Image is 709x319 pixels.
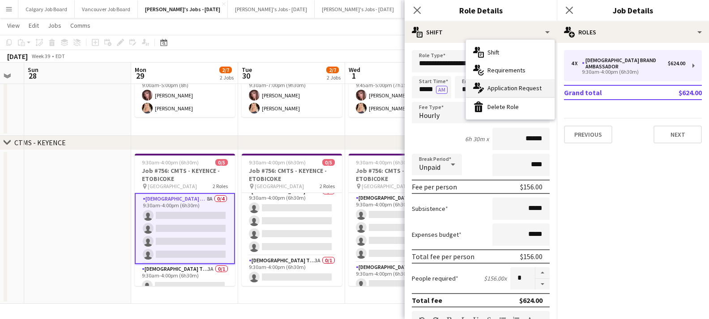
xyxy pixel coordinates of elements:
[649,85,702,100] td: $624.00
[535,267,550,279] button: Increase
[412,231,461,239] label: Expenses budget
[75,0,138,18] button: Vancouver Job Board
[7,52,28,61] div: [DATE]
[220,74,234,81] div: 2 Jobs
[349,74,449,117] app-card-role: [DEMOGRAPHIC_DATA] Brand Ambassador2/29:45am-5:00pm (7h15m)[PERSON_NAME][PERSON_NAME]
[228,0,315,18] button: [PERSON_NAME]'s Jobs - [DATE]
[135,74,235,117] app-card-role: [DEMOGRAPHIC_DATA] Brand Ambassador2/29:00am-5:00pm (8h)[PERSON_NAME][PERSON_NAME]
[138,0,228,18] button: [PERSON_NAME]'s Jobs - [DATE]
[557,4,709,16] h3: Job Details
[148,183,197,189] span: [GEOGRAPHIC_DATA]
[242,186,342,256] app-card-role: [DEMOGRAPHIC_DATA] Brand Ambassador6A0/49:30am-4:00pm (6h30m)
[28,66,38,74] span: Sun
[242,154,342,286] app-job-card: 9:30am-4:00pm (6h30m)0/5Job #756: CMTS - KEYENCE - ETOBICOKE [GEOGRAPHIC_DATA]2 Roles[DEMOGRAPHIC...
[349,193,449,262] app-card-role: [DEMOGRAPHIC_DATA] Brand Ambassador5A0/49:30am-4:00pm (6h30m)
[67,20,94,31] a: Comms
[436,86,448,94] button: AM
[133,71,146,81] span: 29
[557,21,709,43] div: Roles
[4,20,23,31] a: View
[349,66,360,74] span: Wed
[322,159,335,166] span: 0/5
[535,279,550,290] button: Decrease
[7,21,20,29] span: View
[466,61,555,79] div: Requirements
[520,252,542,261] div: $156.00
[571,70,685,74] div: 9:30am-4:00pm (6h30m)
[571,60,582,67] div: 4 x
[466,79,555,97] div: Application Request
[412,296,442,305] div: Total fee
[320,183,335,189] span: 2 Roles
[255,183,304,189] span: [GEOGRAPHIC_DATA]
[465,135,489,143] div: 6h 30m x
[315,0,401,18] button: [PERSON_NAME]'s Jobs - [DATE]
[135,264,235,294] app-card-role: [DEMOGRAPHIC_DATA] Team Leader3A0/19:30am-4:00pm (6h30m)
[349,154,449,286] app-job-card: 9:30am-4:00pm (6h30m)0/5Job #756: CMTS - KEYENCE - ETOBICOKE [GEOGRAPHIC_DATA]2 Roles[DEMOGRAPHIC...
[405,21,557,43] div: Shift
[484,274,507,282] div: $156.00 x
[30,53,52,59] span: Week 39
[520,182,542,191] div: $156.00
[668,60,685,67] div: $624.00
[135,167,235,183] h3: Job #756: CMTS - KEYENCE - ETOBICOKE
[564,85,649,100] td: Grand total
[70,21,90,29] span: Comms
[135,193,235,264] app-card-role: [DEMOGRAPHIC_DATA] Brand Ambassador8A0/49:30am-4:00pm (6h30m)
[347,71,360,81] span: 1
[362,183,411,189] span: [GEOGRAPHIC_DATA]
[48,21,61,29] span: Jobs
[242,66,252,74] span: Tue
[326,67,339,73] span: 2/7
[135,66,146,74] span: Mon
[582,57,668,70] div: [DEMOGRAPHIC_DATA] Brand Ambassador
[419,163,440,172] span: Unpaid
[26,71,38,81] span: 28
[327,74,341,81] div: 2 Jobs
[219,67,232,73] span: 2/7
[412,182,457,191] div: Fee per person
[466,98,555,116] div: Delete Role
[349,167,449,183] h3: Job #756: CMTS - KEYENCE - ETOBICOKE
[56,53,65,59] div: EDT
[405,4,557,16] h3: Role Details
[242,167,342,183] h3: Job #756: CMTS - KEYENCE - ETOBICOKE
[213,183,228,189] span: 2 Roles
[519,296,542,305] div: $624.00
[142,159,199,166] span: 9:30am-4:00pm (6h30m)
[242,74,342,117] app-card-role: [DEMOGRAPHIC_DATA] Brand Ambassador2/29:30am-7:00pm (9h30m)[PERSON_NAME][PERSON_NAME]
[44,20,65,31] a: Jobs
[25,20,43,31] a: Edit
[240,71,252,81] span: 30
[18,0,75,18] button: Calgary Job Board
[135,154,235,286] app-job-card: 9:30am-4:00pm (6h30m)0/5Job #756: CMTS - KEYENCE - ETOBICOKE [GEOGRAPHIC_DATA]2 Roles[DEMOGRAPHIC...
[412,274,458,282] label: People required
[14,138,66,147] div: CTMS - KEYENCE
[242,256,342,286] app-card-role: [DEMOGRAPHIC_DATA] Team Leader3A0/19:30am-4:00pm (6h30m)
[466,43,555,61] div: Shift
[412,205,448,213] label: Subsistence
[215,159,228,166] span: 0/5
[653,126,702,143] button: Next
[249,159,306,166] span: 9:30am-4:00pm (6h30m)
[412,252,474,261] div: Total fee per person
[29,21,39,29] span: Edit
[564,126,612,143] button: Previous
[356,159,413,166] span: 9:30am-4:00pm (6h30m)
[349,262,449,293] app-card-role: [DEMOGRAPHIC_DATA] Team Leader3A0/19:30am-4:00pm (6h30m)
[419,111,440,120] span: Hourly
